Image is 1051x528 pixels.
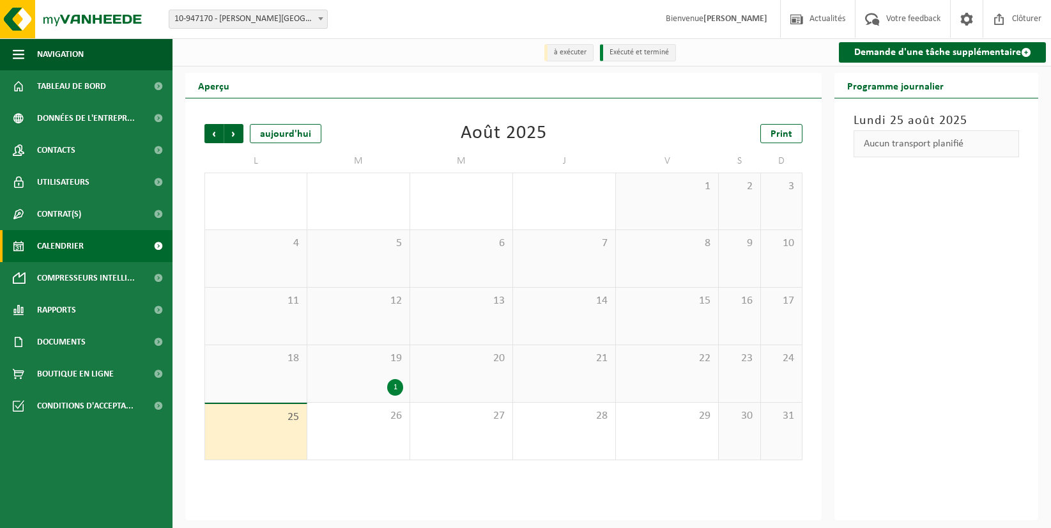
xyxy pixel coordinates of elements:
td: V [616,150,719,173]
span: 26 [314,409,403,423]
span: 16 [725,294,754,308]
strong: [PERSON_NAME] [703,14,767,24]
h3: Lundi 25 août 2025 [854,111,1019,130]
div: 1 [387,379,403,396]
span: 8 [622,237,712,251]
span: 29 [622,409,712,423]
span: Tableau de bord [37,70,106,102]
span: Navigation [37,38,84,70]
span: 3 [767,180,796,194]
span: Conditions d'accepta... [37,390,134,422]
span: 11 [211,294,300,308]
td: J [513,150,616,173]
td: D [761,150,803,173]
span: 18 [211,352,300,366]
span: 24 [767,352,796,366]
h2: Programme journalier [834,73,956,98]
span: Données de l'entrepr... [37,102,135,134]
span: Contacts [37,134,75,166]
span: 1 [622,180,712,194]
span: 4 [211,237,300,251]
td: S [719,150,761,173]
span: 27 [417,409,506,423]
span: 6 [417,237,506,251]
span: 14 [519,294,609,308]
span: Calendrier [37,230,84,262]
span: Utilisateurs [37,166,89,198]
td: M [410,150,513,173]
a: Print [760,124,802,143]
span: Compresseurs intelli... [37,262,135,294]
span: 22 [622,352,712,366]
span: Print [771,129,792,139]
span: 2 [725,180,754,194]
span: 15 [622,294,712,308]
span: 7 [519,237,609,251]
span: Suivant [224,124,243,143]
span: 13 [417,294,506,308]
li: Exécuté et terminé [600,44,676,61]
span: 17 [767,294,796,308]
span: 10-947170 - AMBIOSE - FERNELMONT [169,10,328,29]
a: Demande d'une tâche supplémentaire [839,42,1046,63]
li: à exécuter [544,44,594,61]
span: 10-947170 - AMBIOSE - FERNELMONT [169,10,327,28]
span: 10 [767,237,796,251]
h2: Aperçu [185,73,242,98]
span: 28 [519,409,609,423]
span: 12 [314,294,403,308]
span: Précédent [204,124,224,143]
span: 19 [314,352,403,366]
div: aujourd'hui [250,124,321,143]
span: 21 [519,352,609,366]
span: Boutique en ligne [37,358,114,390]
span: 30 [725,409,754,423]
div: Août 2025 [461,124,547,143]
span: 31 [767,409,796,423]
div: Aucun transport planifié [854,130,1019,157]
span: Documents [37,326,86,358]
span: Rapports [37,294,76,326]
span: 9 [725,237,754,251]
span: Contrat(s) [37,198,81,230]
span: 23 [725,352,754,366]
span: 25 [211,410,300,424]
span: 5 [314,237,403,251]
td: M [307,150,410,173]
span: 20 [417,352,506,366]
td: L [204,150,307,173]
